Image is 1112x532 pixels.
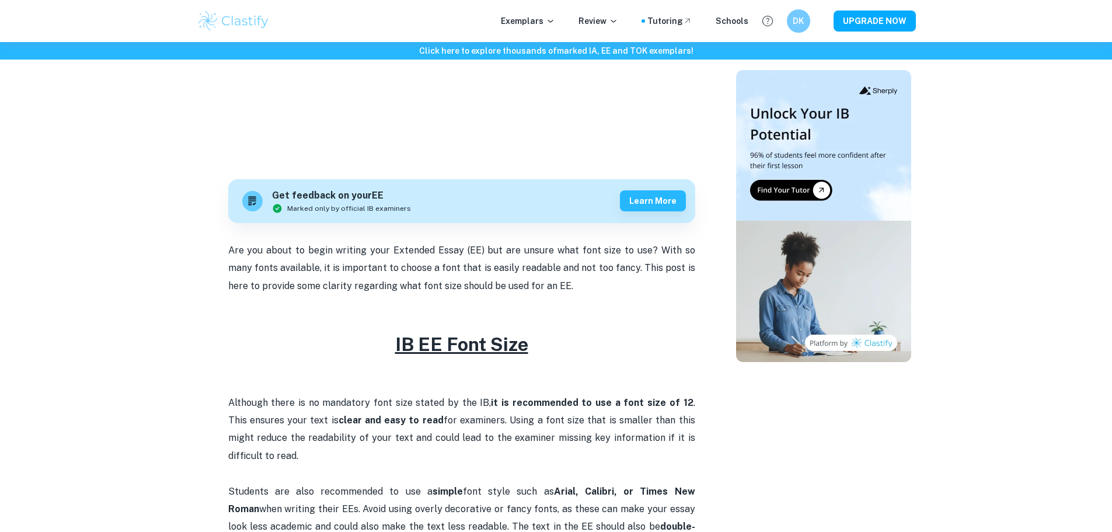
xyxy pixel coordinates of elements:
strong: simple [433,486,463,497]
button: UPGRADE NOW [834,11,916,32]
strong: it is recommended to use a font size of 12 [491,397,693,408]
img: Clastify logo [197,9,271,33]
button: Help and Feedback [758,11,778,31]
a: Get feedback on yourEEMarked only by official IB examinersLearn more [228,179,695,223]
p: Are you about to begin writing your Extended Essay (EE) but are unsure what font size to use? Wit... [228,242,695,295]
a: Schools [716,15,748,27]
strong: Times New Roman [228,486,695,514]
a: Tutoring [647,15,692,27]
p: Review [578,15,618,27]
p: Exemplars [501,15,555,27]
h6: DK [792,15,805,27]
h6: Click here to explore thousands of marked IA, EE and TOK exemplars ! [2,44,1110,57]
strong: clear and easy to read [339,415,444,426]
h6: Get feedback on your EE [272,189,411,203]
span: Marked only by official IB examiners [287,203,411,214]
p: Although there is no mandatory font size stated by the IB, . This ensures your text is for examin... [228,394,695,465]
strong: Arial, Calibri, or [554,486,633,497]
u: IB EE Font Size [395,333,528,355]
button: Learn more [620,190,686,211]
button: DK [787,9,810,33]
img: Thumbnail [736,70,911,362]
